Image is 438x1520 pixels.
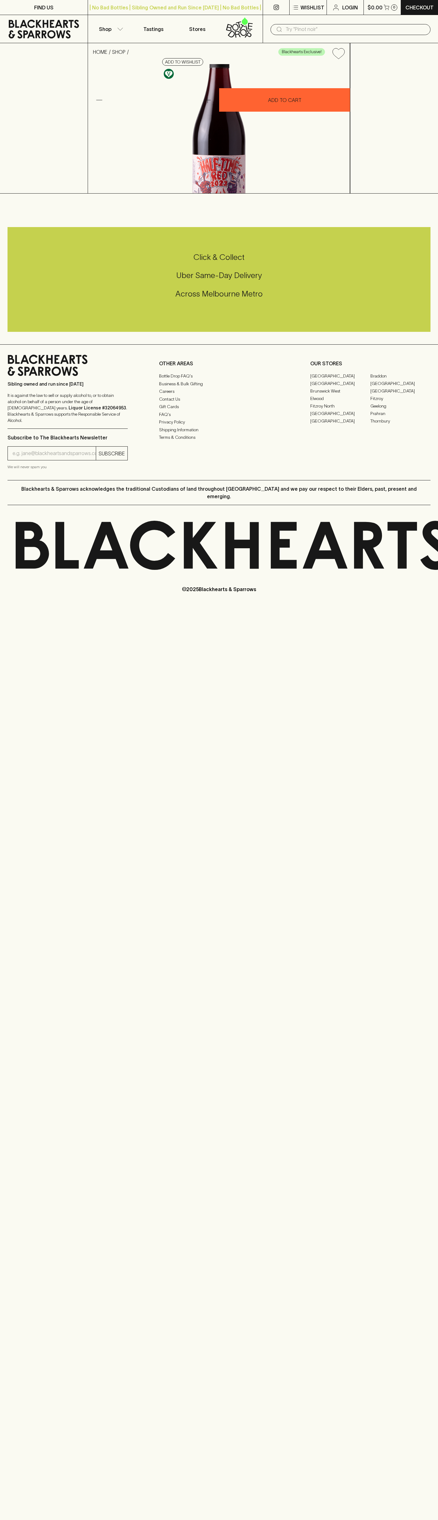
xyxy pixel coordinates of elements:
span: Blackhearts Exclusive! [279,49,325,55]
a: [GEOGRAPHIC_DATA] [370,380,430,387]
p: Tastings [143,25,163,33]
img: 36433.png [88,64,350,193]
button: SUBSCRIBE [96,447,127,460]
a: Stores [175,15,219,43]
p: OUR STORES [310,360,430,367]
input: Try "Pinot noir" [286,24,425,34]
p: It is against the law to sell or supply alcohol to, or to obtain alcohol on behalf of a person un... [8,392,128,423]
p: $0.00 [368,4,383,11]
a: Contact Us [159,395,279,403]
div: Call to action block [8,227,430,332]
a: [GEOGRAPHIC_DATA] [310,380,370,387]
button: Add to wishlist [330,46,347,62]
a: Elwood [310,395,370,402]
a: Thornbury [370,417,430,425]
input: e.g. jane@blackheartsandsparrows.com.au [13,448,96,459]
button: Shop [88,15,132,43]
p: Blackhearts & Sparrows acknowledges the traditional Custodians of land throughout [GEOGRAPHIC_DAT... [12,485,426,500]
a: Fitzroy [370,395,430,402]
a: Bottle Drop FAQ's [159,372,279,380]
a: Brunswick West [310,387,370,395]
a: Privacy Policy [159,418,279,426]
a: [GEOGRAPHIC_DATA] [310,417,370,425]
strong: Liquor License #32064953 [69,405,126,410]
p: Login [342,4,358,11]
h5: Click & Collect [8,252,430,262]
p: 0 [393,6,395,9]
a: Prahran [370,410,430,417]
a: Shipping Information [159,426,279,433]
a: Braddon [370,372,430,380]
a: Made without the use of any animal products. [162,67,175,80]
p: Checkout [405,4,434,11]
p: Stores [189,25,205,33]
a: Terms & Conditions [159,434,279,441]
p: Wishlist [301,4,324,11]
button: Add to wishlist [162,58,203,66]
button: ADD TO CART [219,88,350,112]
h5: Uber Same-Day Delivery [8,270,430,281]
a: Geelong [370,402,430,410]
p: SUBSCRIBE [99,450,125,457]
a: Fitzroy North [310,402,370,410]
a: Business & Bulk Gifting [159,380,279,388]
a: Tastings [131,15,175,43]
p: ADD TO CART [268,96,301,104]
a: Gift Cards [159,403,279,411]
a: FAQ's [159,411,279,418]
p: FIND US [34,4,54,11]
p: Subscribe to The Blackhearts Newsletter [8,434,128,441]
a: HOME [93,49,107,55]
img: Vegan [164,69,174,79]
a: Careers [159,388,279,395]
a: SHOP [112,49,126,55]
p: Shop [99,25,111,33]
a: [GEOGRAPHIC_DATA] [310,410,370,417]
a: [GEOGRAPHIC_DATA] [310,372,370,380]
p: Sibling owned and run since [DATE] [8,381,128,387]
p: OTHER AREAS [159,360,279,367]
p: We will never spam you [8,464,128,470]
a: [GEOGRAPHIC_DATA] [370,387,430,395]
h5: Across Melbourne Metro [8,289,430,299]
